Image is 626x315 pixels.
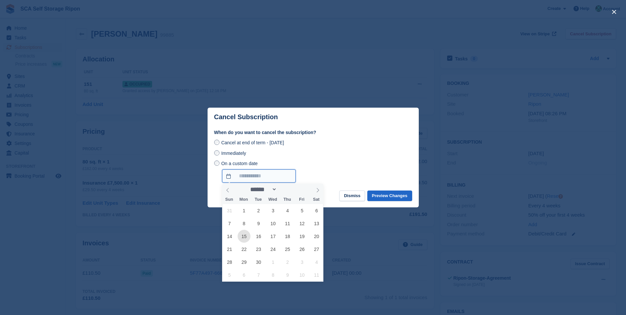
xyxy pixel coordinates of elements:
[296,204,309,217] span: September 5, 2025
[296,243,309,256] span: September 26, 2025
[214,160,219,166] input: On a custom date
[214,129,412,136] label: When do you want to cancel the subscription?
[309,197,323,202] span: Sat
[238,256,250,268] span: September 29, 2025
[238,217,250,230] span: September 8, 2025
[238,268,250,281] span: October 6, 2025
[252,268,265,281] span: October 7, 2025
[281,230,294,243] span: September 18, 2025
[223,204,236,217] span: August 31, 2025
[296,230,309,243] span: September 19, 2025
[267,217,280,230] span: September 10, 2025
[294,197,309,202] span: Fri
[267,268,280,281] span: October 8, 2025
[252,256,265,268] span: September 30, 2025
[214,113,278,121] p: Cancel Subscription
[277,186,298,193] input: Year
[223,256,236,268] span: September 28, 2025
[281,204,294,217] span: September 4, 2025
[248,186,277,193] select: Month
[310,204,323,217] span: September 6, 2025
[223,243,236,256] span: September 21, 2025
[238,230,250,243] span: September 15, 2025
[223,268,236,281] span: October 5, 2025
[367,191,412,201] button: Preview Changes
[281,256,294,268] span: October 2, 2025
[221,140,284,145] span: Cancel at end of term - [DATE]
[252,230,265,243] span: September 16, 2025
[280,197,294,202] span: Thu
[310,268,323,281] span: October 11, 2025
[267,256,280,268] span: October 1, 2025
[310,256,323,268] span: October 4, 2025
[267,204,280,217] span: September 3, 2025
[310,230,323,243] span: September 20, 2025
[267,230,280,243] span: September 17, 2025
[222,169,296,183] input: On a custom date
[267,243,280,256] span: September 24, 2025
[252,204,265,217] span: September 2, 2025
[222,197,237,202] span: Sun
[251,197,265,202] span: Tue
[296,217,309,230] span: September 12, 2025
[238,204,250,217] span: September 1, 2025
[281,243,294,256] span: September 25, 2025
[310,243,323,256] span: September 27, 2025
[238,243,250,256] span: September 22, 2025
[281,217,294,230] span: September 11, 2025
[214,150,219,156] input: Immediately
[296,256,309,268] span: October 3, 2025
[236,197,251,202] span: Mon
[223,230,236,243] span: September 14, 2025
[252,243,265,256] span: September 23, 2025
[310,217,323,230] span: September 13, 2025
[281,268,294,281] span: October 9, 2025
[609,7,619,17] button: close
[223,217,236,230] span: September 7, 2025
[221,151,246,156] span: Immediately
[296,268,309,281] span: October 10, 2025
[265,197,280,202] span: Wed
[214,140,219,145] input: Cancel at end of term - [DATE]
[221,161,258,166] span: On a custom date
[339,191,365,201] button: Dismiss
[252,217,265,230] span: September 9, 2025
